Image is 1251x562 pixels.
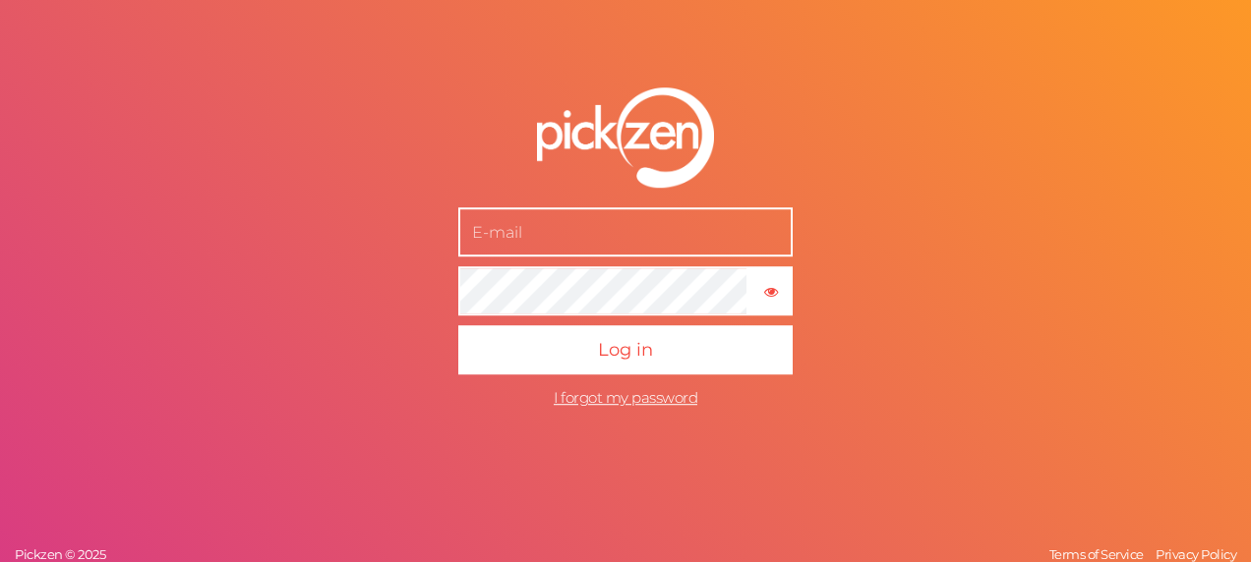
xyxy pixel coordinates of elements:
span: Privacy Policy [1156,546,1236,562]
a: Terms of Service [1044,546,1149,562]
span: Terms of Service [1049,546,1144,562]
input: E-mail [458,207,793,256]
a: I forgot my password [554,388,697,407]
button: Log in [458,325,793,374]
a: Pickzen © 2025 [10,546,110,562]
a: Privacy Policy [1151,546,1241,562]
img: pz-logo-white.png [537,88,714,189]
span: Log in [598,339,653,361]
